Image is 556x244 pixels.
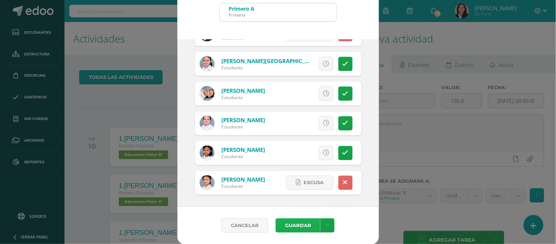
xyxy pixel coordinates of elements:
div: Estudiante [221,154,265,160]
span: Excusa [303,176,324,190]
button: Guardar [276,218,320,233]
div: Primaria [229,12,255,18]
div: Estudiante [221,65,309,71]
input: Busca un grado o sección aquí... [220,3,336,21]
a: [PERSON_NAME] [221,117,265,124]
a: Excusa [286,176,333,190]
a: Cancelar [221,218,268,233]
img: 8387c7f4b2be0417488d0730b11c58dd.png [200,57,214,71]
a: [PERSON_NAME][GEOGRAPHIC_DATA] [221,57,321,65]
div: Estudiante [221,124,265,130]
div: Primero A [229,5,255,12]
a: [PERSON_NAME] [221,176,265,183]
div: Estudiante [221,183,265,190]
a: [PERSON_NAME] [221,146,265,154]
img: 390cf487dd5356f4e26d2692658739a5.png [200,86,214,101]
a: [PERSON_NAME] [221,87,265,94]
div: Estudiante [221,94,265,101]
img: eda7d1bc939923fafe71e671b6517874.png [200,146,214,160]
img: 7bb5b7086ce785687287868a4fb244d0.png [200,175,214,190]
img: 8948d919258774a7a4b121c3262e6a14.png [200,116,214,131]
